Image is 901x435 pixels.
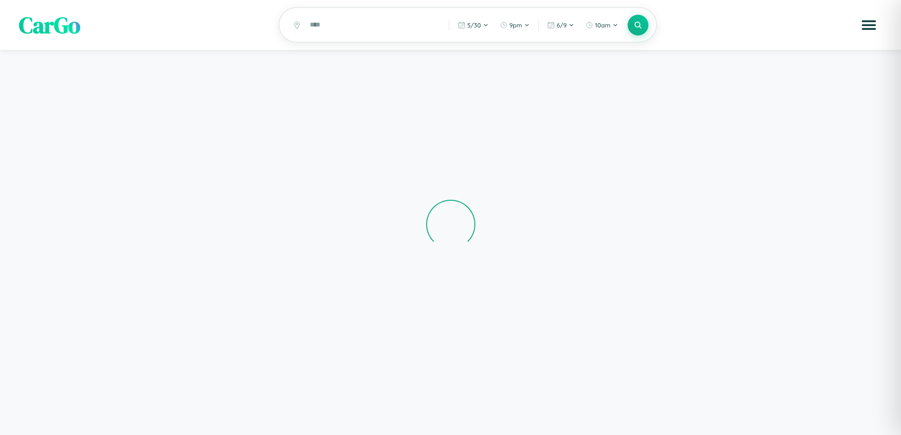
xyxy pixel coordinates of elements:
span: CarGo [19,9,80,41]
span: 6 / 9 [557,21,567,29]
span: 9pm [509,21,522,29]
button: 10am [581,18,623,33]
button: 9pm [495,18,534,33]
span: 10am [595,21,611,29]
button: Open menu [856,12,882,38]
button: 5/30 [453,18,493,33]
button: 6/9 [542,18,579,33]
span: 5 / 30 [467,21,481,29]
